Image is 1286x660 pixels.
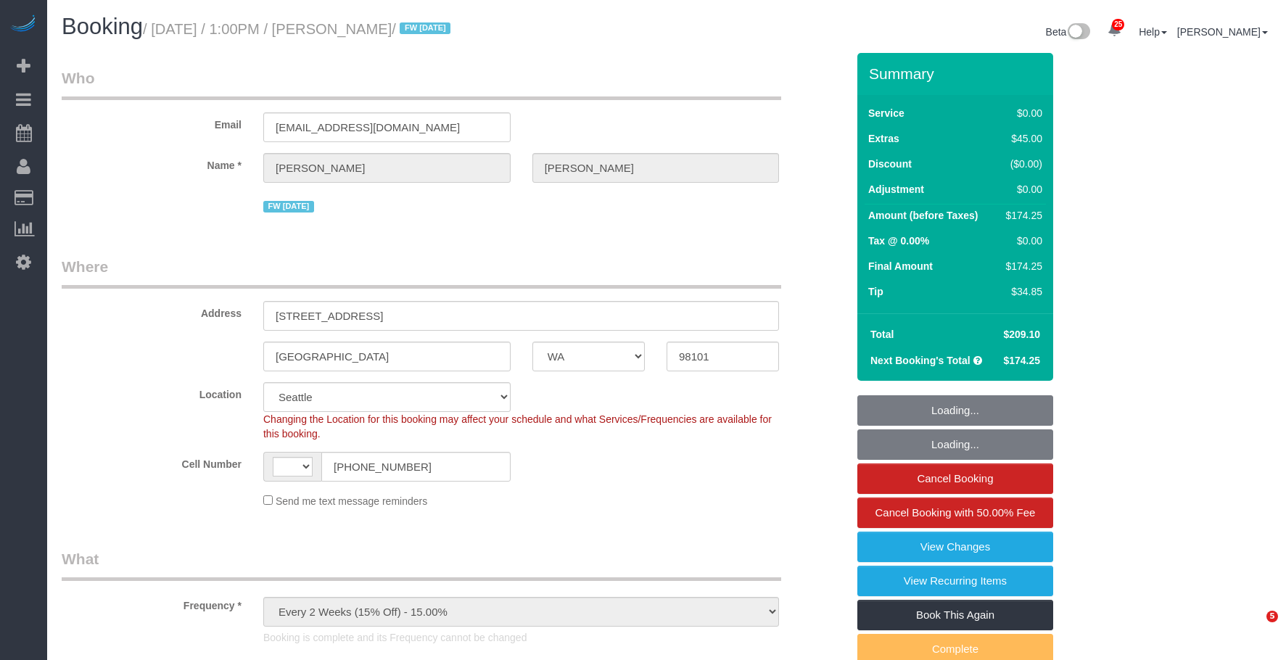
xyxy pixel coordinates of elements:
[51,153,252,173] label: Name *
[1112,19,1124,30] span: 25
[1046,26,1091,38] a: Beta
[868,284,883,299] label: Tip
[1066,23,1090,42] img: New interface
[868,131,899,146] label: Extras
[51,301,252,321] label: Address
[51,382,252,402] label: Location
[1003,355,1040,366] span: $174.25
[857,498,1053,528] a: Cancel Booking with 50.00% Fee
[321,452,511,482] input: Cell Number
[51,452,252,471] label: Cell Number
[667,342,779,371] input: Zip Code
[1000,259,1042,273] div: $174.25
[1000,234,1042,248] div: $0.00
[263,630,779,645] p: Booking is complete and its Frequency cannot be changed
[51,593,252,613] label: Frequency *
[51,112,252,132] label: Email
[143,21,455,37] small: / [DATE] / 1:00PM / [PERSON_NAME]
[1000,106,1042,120] div: $0.00
[868,259,933,273] label: Final Amount
[868,208,978,223] label: Amount (before Taxes)
[1237,611,1271,645] iframe: Intercom live chat
[263,342,511,371] input: City
[1000,157,1042,171] div: ($0.00)
[870,329,894,340] strong: Total
[857,566,1053,596] a: View Recurring Items
[62,548,781,581] legend: What
[1139,26,1167,38] a: Help
[857,532,1053,562] a: View Changes
[62,14,143,39] span: Booking
[263,413,772,440] span: Changing the Location for this booking may affect your schedule and what Services/Frequencies are...
[392,21,455,37] span: /
[857,463,1053,494] a: Cancel Booking
[9,15,38,35] img: Automaid Logo
[276,495,427,507] span: Send me text message reminders
[263,153,511,183] input: First Name
[532,153,780,183] input: Last Name
[1000,131,1042,146] div: $45.00
[263,112,511,142] input: Email
[1000,208,1042,223] div: $174.25
[1003,329,1040,340] span: $209.10
[62,256,781,289] legend: Where
[875,506,1036,519] span: Cancel Booking with 50.00% Fee
[1000,182,1042,197] div: $0.00
[400,22,450,34] span: FW [DATE]
[870,355,970,366] strong: Next Booking's Total
[868,106,904,120] label: Service
[868,234,929,248] label: Tax @ 0.00%
[868,182,924,197] label: Adjustment
[263,201,314,213] span: FW [DATE]
[1000,284,1042,299] div: $34.85
[1177,26,1268,38] a: [PERSON_NAME]
[869,65,1046,82] h3: Summary
[1266,611,1278,622] span: 5
[857,600,1053,630] a: Book This Again
[868,157,912,171] label: Discount
[62,67,781,100] legend: Who
[1100,15,1129,46] a: 25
